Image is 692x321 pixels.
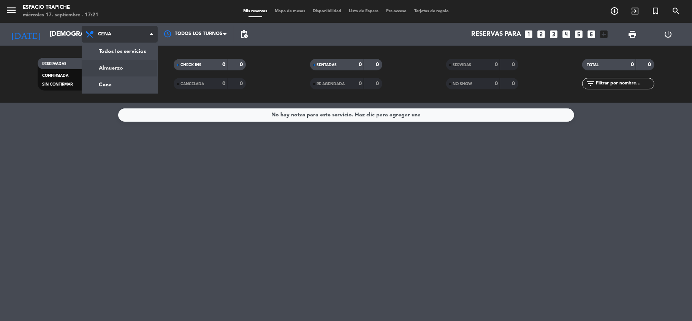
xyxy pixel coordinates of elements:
div: LOG OUT [650,23,686,46]
i: looks_5 [574,29,584,39]
span: SERVIDAS [453,63,472,67]
div: miércoles 17. septiembre - 17:21 [23,11,98,19]
strong: 0 [648,62,652,67]
span: CANCELADA [181,82,204,86]
div: Espacio Trapiche [23,4,98,11]
span: SENTADAS [317,63,337,67]
i: arrow_drop_down [71,30,80,39]
i: looks_3 [549,29,559,39]
span: Pre-acceso [382,9,410,13]
span: Mapa de mesas [271,9,309,13]
span: Tarjetas de regalo [410,9,453,13]
span: pending_actions [239,30,249,39]
i: looks_one [524,29,534,39]
i: power_settings_new [664,30,673,39]
span: Reservas para [472,31,521,38]
input: Filtrar por nombre... [595,79,654,88]
a: Almuerzo [82,60,157,76]
div: No hay notas para este servicio. Haz clic para agregar una [271,111,421,119]
span: RESERVADAS [42,62,67,66]
strong: 0 [359,81,362,86]
strong: 0 [512,81,516,86]
span: CHECK INS [181,63,201,67]
strong: 0 [223,81,226,86]
strong: 0 [495,81,498,86]
a: Todos los servicios [82,43,157,60]
i: looks_4 [562,29,572,39]
strong: 0 [512,62,516,67]
i: search [671,6,681,16]
i: add_circle_outline [610,6,619,16]
span: TOTAL [587,63,599,67]
i: add_box [599,29,609,39]
i: looks_two [537,29,546,39]
i: filter_list [586,79,595,88]
span: Disponibilidad [309,9,345,13]
strong: 0 [223,62,226,67]
strong: 0 [240,62,244,67]
span: Lista de Espera [345,9,382,13]
i: menu [6,5,17,16]
span: print [628,30,637,39]
strong: 0 [376,62,380,67]
strong: 0 [376,81,380,86]
span: SIN CONFIRMAR [42,83,73,86]
strong: 0 [359,62,362,67]
span: CONFIRMADA [42,74,68,78]
strong: 0 [495,62,498,67]
i: exit_to_app [630,6,640,16]
i: turned_in_not [651,6,660,16]
strong: 0 [631,62,634,67]
i: [DATE] [6,26,46,43]
span: Cena [98,32,111,37]
a: Cena [82,76,157,93]
span: NO SHOW [453,82,472,86]
strong: 0 [240,81,244,86]
span: RE AGENDADA [317,82,345,86]
i: looks_6 [587,29,597,39]
span: Mis reservas [239,9,271,13]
